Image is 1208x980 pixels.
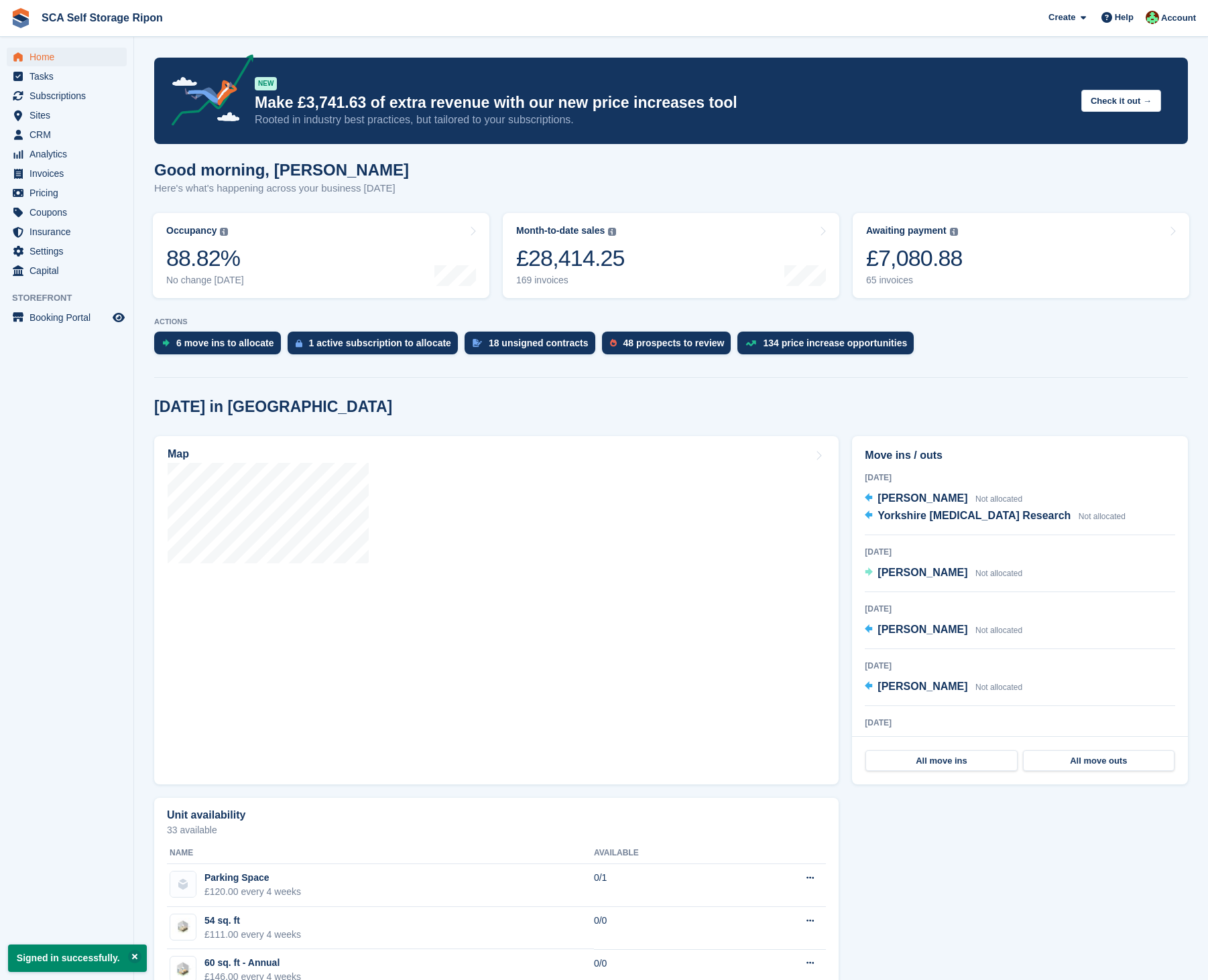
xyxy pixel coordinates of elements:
[878,567,967,578] span: [PERSON_NAME]
[12,291,133,305] span: Storefront
[516,275,625,286] div: 169 invoices
[865,508,1126,525] a: Yorkshire [MEDICAL_DATA] Research Not allocated
[29,67,110,86] span: Tasks
[255,113,1071,127] p: Rooted in industry best practices, but tailored to your subscriptions.
[7,67,127,86] a: menu
[975,626,1022,635] span: Not allocated
[950,228,958,236] img: icon-info-grey-7440780725fd019a000dd9b08b2336e03edf1995a4989e88bcd33f0948082b44.svg
[154,398,392,416] h2: [DATE] in [GEOGRAPHIC_DATA]
[594,907,737,950] td: 0/0
[7,106,127,125] a: menu
[204,928,301,942] div: £111.00 every 4 weeks
[7,86,127,105] a: menu
[204,885,301,899] div: £120.00 every 4 weeks
[167,843,594,864] th: Name
[594,843,737,864] th: Available
[296,339,302,348] img: active_subscription_to_allocate_icon-d502201f5373d7db506a760aba3b589e785aa758c864c3986d89f69b8ff3...
[1161,11,1196,25] span: Account
[170,961,196,979] img: SCA-54sqft.jpg
[594,864,737,907] td: 0/1
[1048,11,1075,24] span: Create
[865,565,1022,582] a: [PERSON_NAME] Not allocated
[154,181,409,196] p: Here's what's happening across your business [DATE]
[623,338,725,348] div: 48 prospects to review
[29,164,110,183] span: Invoices
[7,261,127,280] a: menu
[763,338,907,348] div: 134 price increase opportunities
[29,145,110,163] span: Analytics
[465,332,602,361] a: 18 unsigned contracts
[29,48,110,66] span: Home
[7,164,127,183] a: menu
[29,222,110,241] span: Insurance
[1146,11,1159,24] img: Ross Chapman
[167,809,245,821] h2: Unit availability
[166,244,244,272] div: 88.82%
[975,569,1022,578] span: Not allocated
[153,213,489,298] a: Occupancy 88.82% No change [DATE]
[473,339,482,347] img: contract_signature_icon-13c848040528278c33f63329250d36e43548de30e8caae1d1a13099fd9432cc5.svg
[170,918,196,936] img: SCA-54sqft.jpg
[1079,512,1126,521] span: Not allocated
[309,338,451,348] div: 1 active subscription to allocate
[111,309,127,326] a: Preview store
[878,510,1071,521] span: Yorkshire [MEDICAL_DATA] Research
[866,275,963,286] div: 65 invoices
[154,161,409,179] h1: Good morning, [PERSON_NAME]
[602,332,738,361] a: 48 prospects to review
[160,54,254,131] img: price-adjustments-announcement-icon-8257ccfd72463d97f412b2fc003d46551f7dbcb40ab6d574587a9cd5c0d94...
[853,213,1189,298] a: Awaiting payment £7,080.88 65 invoices
[255,93,1071,113] p: Make £3,741.63 of extra revenue with our new price increases tool
[7,145,127,163] a: menu
[7,203,127,222] a: menu
[865,750,1017,772] a: All move ins
[29,106,110,125] span: Sites
[608,228,616,236] img: icon-info-grey-7440780725fd019a000dd9b08b2336e03edf1995a4989e88bcd33f0948082b44.svg
[288,332,465,361] a: 1 active subscription to allocate
[167,825,826,835] p: 33 available
[865,472,1175,484] div: [DATE]
[29,86,110,105] span: Subscriptions
[878,681,967,692] span: [PERSON_NAME]
[255,77,277,90] div: NEW
[29,125,110,144] span: CRM
[7,125,127,144] a: menu
[745,340,756,346] img: price_increase_opportunities-93ffe204e8149a01c8c9dc8f82e8f89637d9d84a8eef4429ea346261dce0b2c0.svg
[975,494,1022,504] span: Not allocated
[7,308,127,327] a: menu
[8,944,147,972] p: Signed in successfully.
[1115,11,1134,24] span: Help
[866,244,963,272] div: £7,080.88
[7,242,127,261] a: menu
[36,7,168,29] a: SCA Self Storage Ripon
[516,244,625,272] div: £28,414.25
[866,225,947,236] div: Awaiting payment
[204,871,301,885] div: Parking Space
[166,275,244,286] div: No change [DATE]
[1023,750,1174,772] a: All move outs
[220,228,228,236] img: icon-info-grey-7440780725fd019a000dd9b08b2336e03edf1995a4989e88bcd33f0948082b44.svg
[516,225,605,236] div: Month-to-date sales
[503,213,839,298] a: Month-to-date sales £28,414.25 169 invoices
[204,956,301,970] div: 60 sq. ft - Annual
[865,490,1022,508] a: [PERSON_NAME] Not allocated
[154,318,1188,326] p: ACTIONS
[204,914,301,928] div: 54 sq. ft
[162,339,170,347] img: move_ins_to_allocate_icon-fdf77a2bb77ea45bf5b3d319d69a93e2d87916cf1d5bf7949dd705db3b84f3ca.svg
[865,679,1022,696] a: [PERSON_NAME] Not allocated
[878,492,967,504] span: [PERSON_NAME]
[166,225,217,236] div: Occupancy
[865,603,1175,615] div: [DATE]
[489,338,589,348] div: 18 unsigned contracts
[154,436,839,784] a: Map
[7,184,127,202] a: menu
[7,48,127,66] a: menu
[29,261,110,280] span: Capital
[29,203,110,222] span: Coupons
[11,8,31,28] img: stora-icon-8386f47178a22dfd0bd8f6a31ec36ba5ce8667c1dd55bd0f319d3a0aa187defe.svg
[154,332,288,361] a: 6 move ins to allocate
[878,624,967,635] span: [PERSON_NAME]
[975,683,1022,692] span: Not allocated
[7,222,127,241] a: menu
[737,332,920,361] a: 134 price increase opportunities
